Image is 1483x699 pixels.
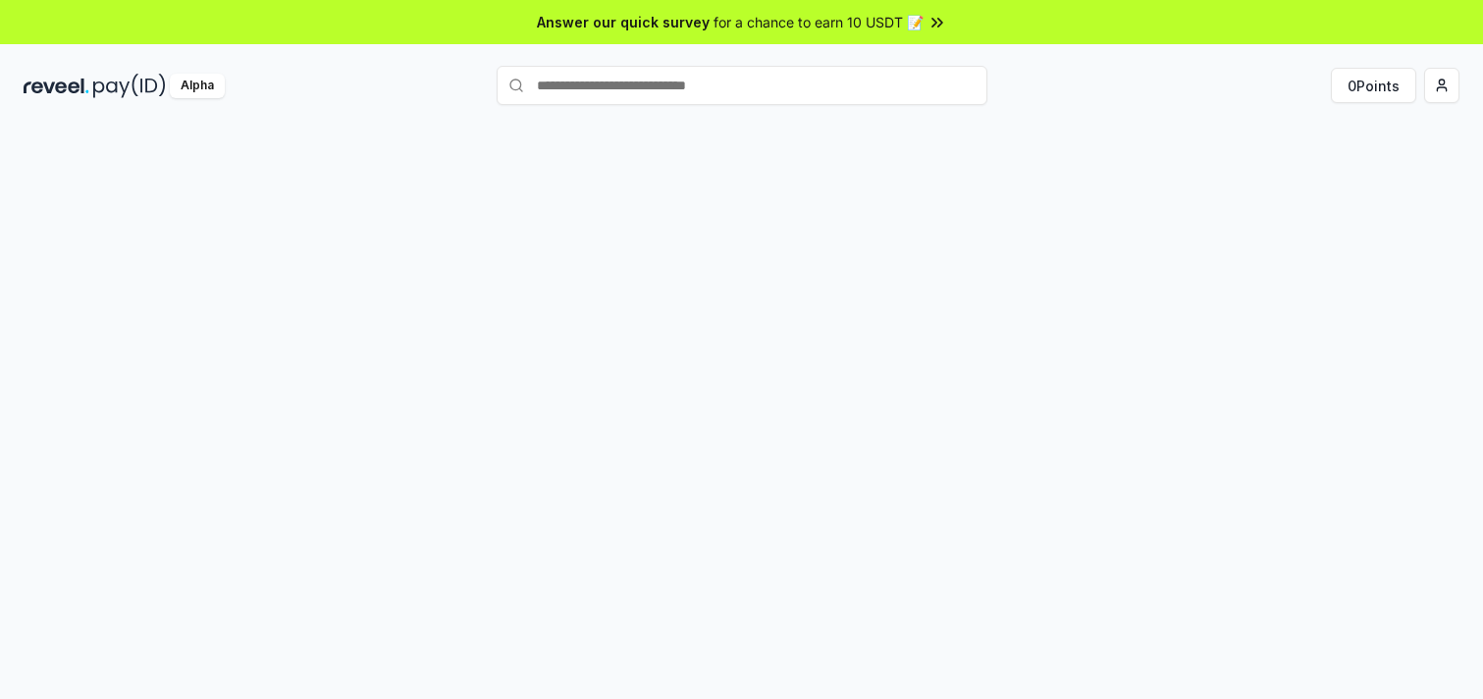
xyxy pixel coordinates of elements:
img: reveel_dark [24,74,89,98]
span: Answer our quick survey [537,12,710,32]
span: for a chance to earn 10 USDT 📝 [714,12,924,32]
button: 0Points [1331,68,1416,103]
div: Alpha [170,74,225,98]
img: pay_id [93,74,166,98]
